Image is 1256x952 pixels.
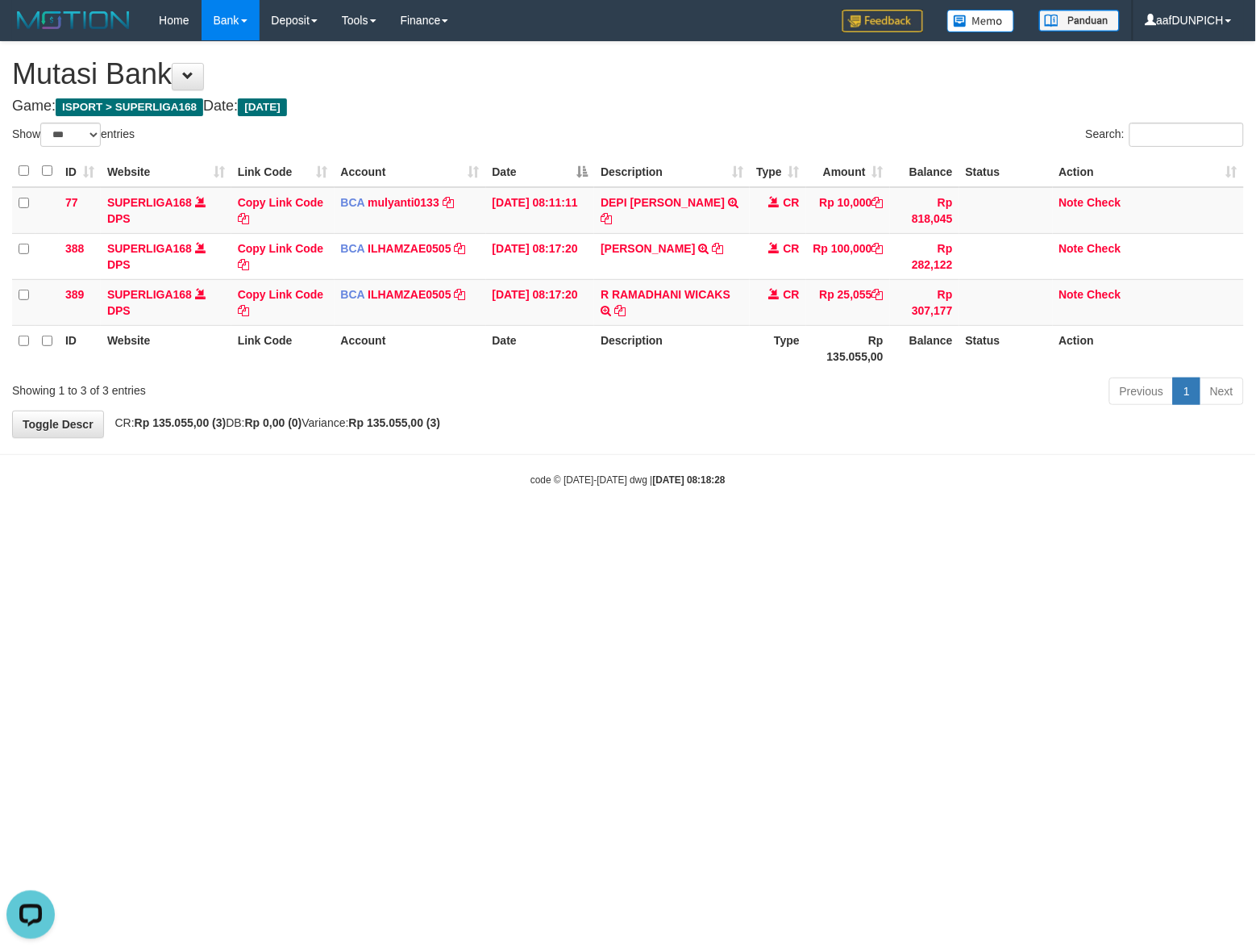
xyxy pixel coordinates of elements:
[530,474,726,486] small: code © [DATE]-[DATE] dwg |
[56,98,203,116] span: ISPORT > SUPERLIGA168
[890,233,959,279] td: Rp 282,122
[368,196,439,209] a: mulyanti0133
[101,156,231,187] th: Website: activate to sort column ascending
[12,376,511,399] div: Showing 1 to 3 of 3 entries
[959,156,1053,187] th: Status
[1039,10,1120,31] img: panduan.png
[238,196,324,225] a: Copy Link Code
[1088,196,1121,209] a: Check
[1053,156,1244,187] th: Action: activate to sort column ascending
[12,123,135,147] label: Show entries
[784,196,800,209] span: CR
[1088,288,1121,301] a: Check
[455,288,466,301] a: Copy ILHAMZAE0505 to clipboard
[872,196,884,209] a: Copy Rp 10,000 to clipboard
[486,233,595,279] td: [DATE] 08:17:20
[1129,123,1244,147] input: Search:
[101,325,231,371] th: Website
[806,279,890,325] td: Rp 25,055
[601,242,695,255] a: [PERSON_NAME]
[6,6,55,55] button: Open LiveChat chat widget
[107,416,441,429] span: CR: DB: Variance:
[601,212,612,225] a: Copy DEPI SOLEHUDIN to clipboard
[1059,242,1084,255] a: Note
[1109,378,1174,405] a: Previous
[1200,378,1244,405] a: Next
[335,156,486,187] th: Account: activate to sort column ascending
[368,242,451,255] a: ILHAMZAE0505
[231,325,335,371] th: Link Code
[101,279,231,325] td: DPS
[65,196,78,209] span: 77
[12,58,1244,90] h1: Mutasi Bank
[842,10,923,32] img: Feedback.jpg
[806,156,890,187] th: Amount: activate to sort column ascending
[1053,325,1244,371] th: Action
[890,325,959,371] th: Balance
[12,8,135,32] img: MOTION_logo.png
[101,187,231,234] td: DPS
[455,242,466,255] a: Copy ILHAMZAE0505 to clipboard
[806,187,890,234] td: Rp 10,000
[601,288,730,301] a: R RAMADHANI WICAKS
[65,242,84,255] span: 388
[107,196,192,209] a: SUPERLIGA168
[231,156,335,187] th: Link Code: activate to sort column ascending
[947,10,1015,32] img: Button%20Memo.svg
[40,123,101,147] select: Showentries
[806,233,890,279] td: Rp 100,000
[101,233,231,279] td: DPS
[245,416,302,429] strong: Rp 0,00 (0)
[653,474,726,486] strong: [DATE] 08:18:28
[341,196,365,209] span: BCA
[107,288,192,301] a: SUPERLIGA168
[614,304,626,317] a: Copy R RAMADHANI WICAKS to clipboard
[341,288,365,301] span: BCA
[1088,242,1121,255] a: Check
[1059,196,1084,209] a: Note
[890,156,959,187] th: Balance
[135,416,227,429] strong: Rp 135.055,00 (3)
[594,156,750,187] th: Description: activate to sort column ascending
[238,98,287,116] span: [DATE]
[594,325,750,371] th: Description
[750,156,806,187] th: Type: activate to sort column ascending
[238,288,324,317] a: Copy Link Code
[59,156,101,187] th: ID: activate to sort column ascending
[486,279,595,325] td: [DATE] 08:17:20
[890,279,959,325] td: Rp 307,177
[59,325,101,371] th: ID
[486,187,595,234] td: [DATE] 08:11:11
[1059,288,1084,301] a: Note
[443,196,454,209] a: Copy mulyanti0133 to clipboard
[486,156,595,187] th: Date: activate to sort column descending
[784,242,800,255] span: CR
[1086,123,1244,147] label: Search:
[486,325,595,371] th: Date
[750,325,806,371] th: Type
[713,242,724,255] a: Copy NANA SUDIARNA to clipboard
[806,325,890,371] th: Rp 135.055,00
[335,325,486,371] th: Account
[368,288,451,301] a: ILHAMZAE0505
[12,98,1244,115] h4: Game: Date:
[784,288,800,301] span: CR
[341,242,365,255] span: BCA
[12,411,104,438] a: Toggle Descr
[238,242,324,271] a: Copy Link Code
[890,187,959,234] td: Rp 818,045
[349,416,441,429] strong: Rp 135.055,00 (3)
[872,242,884,255] a: Copy Rp 100,000 to clipboard
[65,288,84,301] span: 389
[959,325,1053,371] th: Status
[872,288,884,301] a: Copy Rp 25,055 to clipboard
[107,242,192,255] a: SUPERLIGA168
[601,196,725,209] a: DEPI [PERSON_NAME]
[1173,378,1200,405] a: 1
